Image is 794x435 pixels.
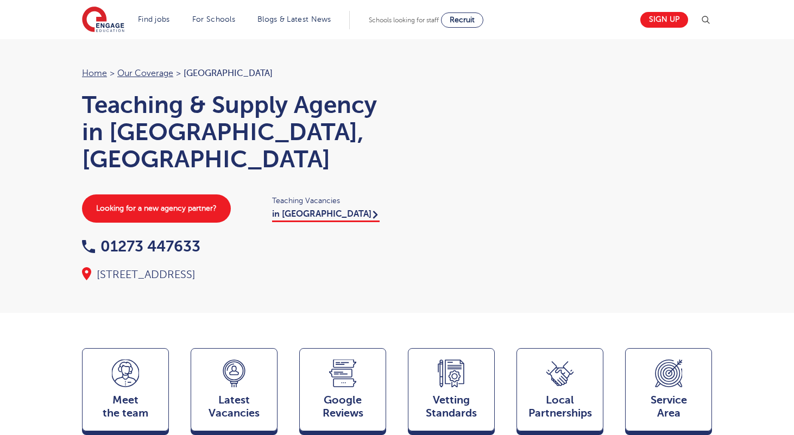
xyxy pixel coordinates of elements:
[257,15,331,23] a: Blogs & Latest News
[369,16,439,24] span: Schools looking for staff
[272,209,380,222] a: in [GEOGRAPHIC_DATA]
[82,7,124,34] img: Engage Education
[184,68,273,78] span: [GEOGRAPHIC_DATA]
[631,394,706,420] span: Service Area
[82,238,200,255] a: 01273 447633
[640,12,688,28] a: Sign up
[450,16,475,24] span: Recruit
[441,12,483,28] a: Recruit
[82,267,386,282] div: [STREET_ADDRESS]
[82,66,386,80] nav: breadcrumb
[305,394,380,420] span: Google Reviews
[272,194,386,207] span: Teaching Vacancies
[82,194,231,223] a: Looking for a new agency partner?
[88,394,163,420] span: Meet the team
[522,394,597,420] span: Local Partnerships
[138,15,170,23] a: Find jobs
[82,68,107,78] a: Home
[414,394,489,420] span: Vetting Standards
[110,68,115,78] span: >
[192,15,235,23] a: For Schools
[176,68,181,78] span: >
[117,68,173,78] a: Our coverage
[82,91,386,173] h1: Teaching & Supply Agency in [GEOGRAPHIC_DATA], [GEOGRAPHIC_DATA]
[197,394,272,420] span: Latest Vacancies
